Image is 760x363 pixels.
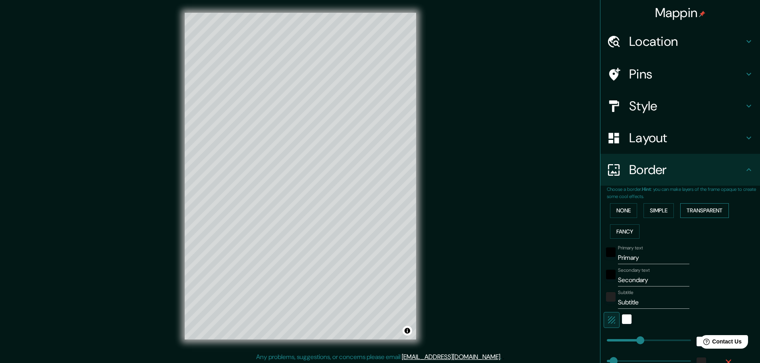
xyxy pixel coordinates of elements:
[655,5,706,21] h4: Mappin
[629,130,744,146] h4: Layout
[606,292,616,302] button: color-222222
[644,203,674,218] button: Simple
[629,66,744,82] h4: Pins
[622,314,632,324] button: white
[610,203,637,218] button: None
[699,11,705,17] img: pin-icon.png
[618,289,634,296] label: Subtitle
[600,26,760,57] div: Location
[600,154,760,186] div: Border
[606,270,616,279] button: black
[680,203,729,218] button: Transparent
[256,352,501,362] p: Any problems, suggestions, or concerns please email .
[618,267,650,274] label: Secondary text
[629,98,744,114] h4: Style
[629,33,744,49] h4: Location
[689,332,751,354] iframe: Help widget launcher
[402,353,500,361] a: [EMAIL_ADDRESS][DOMAIN_NAME]
[600,58,760,90] div: Pins
[403,326,412,336] button: Toggle attribution
[600,90,760,122] div: Style
[600,122,760,154] div: Layout
[501,352,503,362] div: .
[503,352,504,362] div: .
[642,186,651,192] b: Hint
[629,162,744,178] h4: Border
[607,186,760,200] p: Choose a border. : you can make layers of the frame opaque to create some cool effects.
[606,247,616,257] button: black
[610,224,640,239] button: Fancy
[618,245,643,251] label: Primary text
